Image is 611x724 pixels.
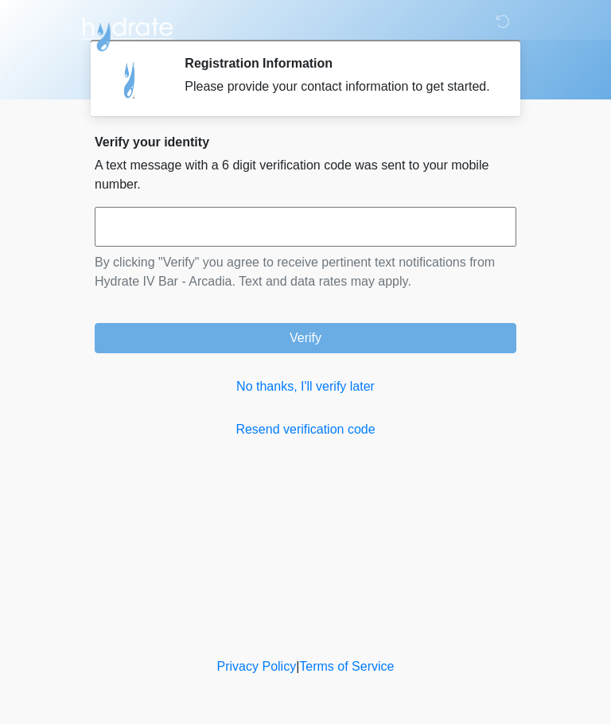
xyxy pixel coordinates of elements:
a: | [296,660,299,673]
h2: Verify your identity [95,134,516,150]
p: A text message with a 6 digit verification code was sent to your mobile number. [95,156,516,194]
a: Terms of Service [299,660,394,673]
a: Resend verification code [95,420,516,439]
a: Privacy Policy [217,660,297,673]
a: No thanks, I'll verify later [95,377,516,396]
button: Verify [95,323,516,353]
img: Agent Avatar [107,56,154,103]
div: Please provide your contact information to get started. [185,77,492,96]
p: By clicking "Verify" you agree to receive pertinent text notifications from Hydrate IV Bar - Arca... [95,253,516,291]
img: Hydrate IV Bar - Arcadia Logo [79,12,176,53]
